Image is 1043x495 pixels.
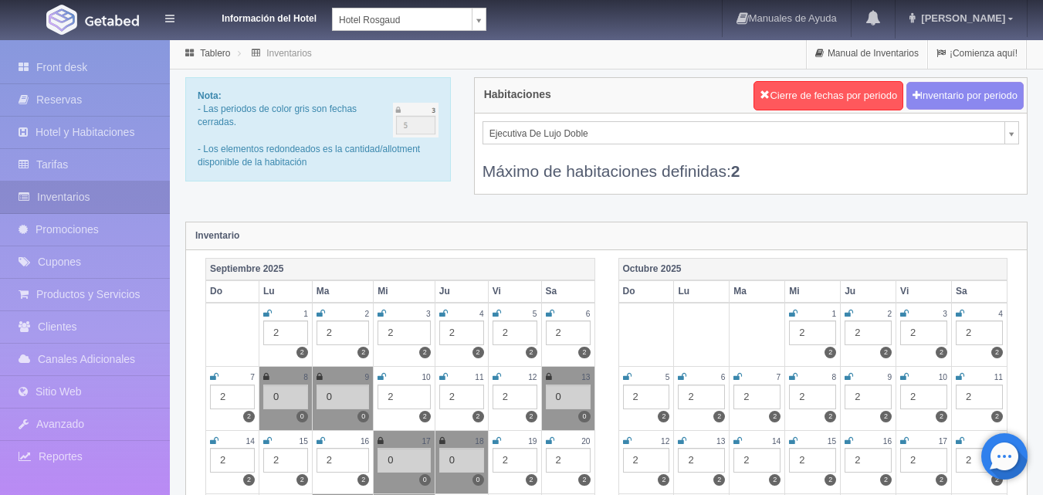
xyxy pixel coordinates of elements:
div: 2 [789,448,836,473]
div: 2 [733,385,781,409]
div: 2 [623,448,670,473]
div: 2 [678,448,725,473]
label: 0 [296,411,308,422]
label: 2 [578,347,590,358]
div: 2 [493,320,537,345]
h4: Habitaciones [484,89,551,100]
small: 19 [528,437,537,446]
label: 2 [936,347,947,358]
div: 2 [378,385,430,409]
th: Lu [259,280,312,303]
img: Getabed [85,15,139,26]
small: 13 [716,437,725,446]
label: 0 [578,411,590,422]
small: 4 [479,310,484,318]
button: Inventario por periodo [906,82,1024,110]
b: Nota: [198,90,222,101]
th: Do [618,280,674,303]
small: 6 [586,310,591,318]
small: 11 [475,373,483,381]
div: 2 [493,385,537,409]
label: 2 [880,347,892,358]
small: 13 [581,373,590,381]
a: Inventarios [266,48,312,59]
small: 3 [426,310,431,318]
small: 15 [828,437,836,446]
small: 9 [887,373,892,381]
small: 6 [721,373,726,381]
th: Do [206,280,259,303]
img: Getabed [46,5,77,35]
a: Tablero [200,48,230,59]
label: 2 [357,347,369,358]
label: 2 [991,347,1003,358]
div: Máximo de habitaciones definidas: [483,144,1019,182]
small: 15 [299,437,307,446]
strong: Inventario [195,230,239,241]
b: 2 [731,162,740,180]
label: 2 [825,474,836,486]
div: 2 [623,385,670,409]
div: 2 [845,448,892,473]
label: 2 [526,411,537,422]
label: 2 [936,411,947,422]
div: 2 [678,385,725,409]
small: 8 [303,373,308,381]
div: 2 [210,448,255,473]
th: Mi [374,280,435,303]
small: 18 [475,437,483,446]
small: 5 [533,310,537,318]
small: 4 [998,310,1003,318]
div: 2 [956,385,1003,409]
th: Sa [952,280,1007,303]
label: 2 [658,411,669,422]
div: 2 [789,320,836,345]
small: 10 [422,373,430,381]
label: 2 [243,474,255,486]
button: Cierre de fechas por periodo [753,81,903,110]
span: Hotel Rosgaud [339,8,466,32]
small: 1 [832,310,837,318]
small: 17 [422,437,430,446]
div: 0 [378,448,430,473]
label: 2 [936,474,947,486]
div: 2 [439,320,484,345]
th: Ma [730,280,785,303]
th: Lu [674,280,730,303]
div: 2 [546,320,591,345]
small: 5 [665,373,670,381]
label: 2 [825,347,836,358]
small: 10 [939,373,947,381]
th: Vi [896,280,952,303]
a: Hotel Rosgaud [332,8,486,31]
label: 2 [991,411,1003,422]
div: 2 [546,448,591,473]
div: 2 [956,448,1003,473]
label: 2 [243,411,255,422]
label: 2 [357,474,369,486]
div: 0 [546,385,591,409]
div: 2 [378,320,430,345]
img: cutoff.png [393,103,439,137]
label: 2 [419,347,431,358]
div: 2 [956,320,1003,345]
small: 2 [365,310,370,318]
small: 16 [361,437,369,446]
label: 2 [419,411,431,422]
small: 1 [303,310,308,318]
div: 2 [900,320,947,345]
a: ¡Comienza aquí! [928,39,1026,69]
div: 2 [317,320,369,345]
th: Vi [488,280,541,303]
div: 0 [439,448,484,473]
dt: Información del Hotel [193,8,317,25]
label: 2 [769,411,781,422]
span: Ejecutiva De Lujo Doble [489,122,998,145]
small: 12 [661,437,669,446]
label: 2 [472,347,484,358]
div: 0 [263,385,308,409]
label: 2 [658,474,669,486]
label: 2 [991,474,1003,486]
label: 0 [419,474,431,486]
th: Octubre 2025 [618,258,1007,280]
